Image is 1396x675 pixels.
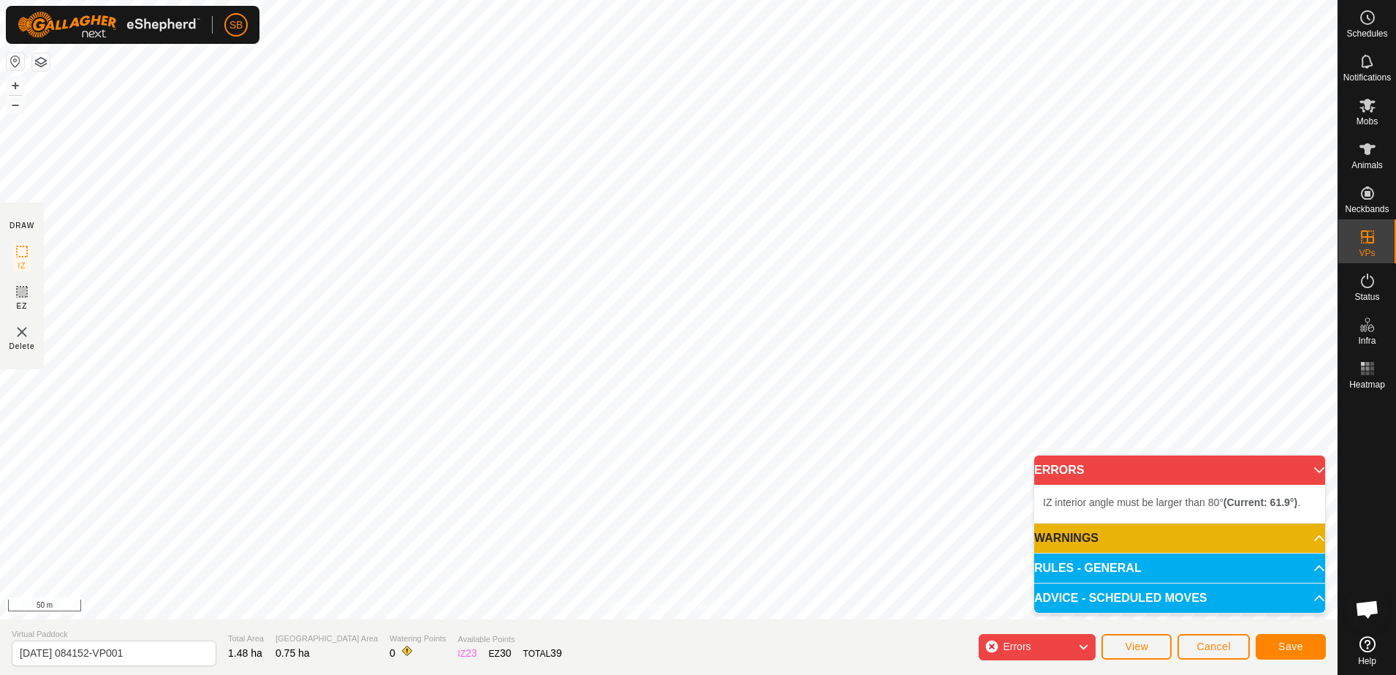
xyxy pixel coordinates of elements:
[1278,641,1303,652] span: Save
[13,323,31,341] img: VP
[1349,380,1385,389] span: Heatmap
[7,96,24,113] button: –
[390,647,395,659] span: 0
[1043,497,1300,508] span: IZ interior angle must be larger than 80° .
[17,301,28,312] span: EZ
[1125,641,1148,652] span: View
[683,600,727,614] a: Contact Us
[489,646,512,661] div: EZ
[10,341,35,352] span: Delete
[1034,485,1325,523] p-accordion-content: ERRORS
[1338,630,1396,671] a: Help
[458,646,477,661] div: IZ
[1354,293,1379,301] span: Status
[1256,634,1326,660] button: Save
[228,647,262,659] span: 1.48 ha
[10,220,34,231] div: DRAW
[18,12,200,38] img: Gallagher Logo
[18,260,26,271] span: IZ
[1034,464,1084,476] span: ERRORS
[1359,249,1375,257] span: VPs
[1034,456,1325,485] p-accordion-header: ERRORS
[1177,634,1250,660] button: Cancel
[466,647,477,659] span: 23
[500,647,512,659] span: 30
[276,647,310,659] span: 0.75 ha
[1003,641,1031,652] span: Errors
[1034,524,1325,553] p-accordion-header: WARNINGS
[1346,587,1389,631] div: Open chat
[228,633,264,645] span: Total Area
[1196,641,1231,652] span: Cancel
[1034,532,1099,544] span: WARNINGS
[1343,73,1391,82] span: Notifications
[32,53,50,71] button: Map Layers
[611,600,666,614] a: Privacy Policy
[1358,657,1376,665] span: Help
[1224,497,1297,508] b: (Current: 61.9°)
[276,633,378,645] span: [GEOGRAPHIC_DATA] Area
[1034,592,1207,604] span: ADVICE - SCHEDULED MOVES
[1345,205,1389,214] span: Neckbands
[7,53,24,70] button: Reset Map
[1101,634,1172,660] button: View
[1034,554,1325,583] p-accordion-header: RULES - GENERAL
[550,647,562,659] span: 39
[1346,29,1387,38] span: Schedules
[7,77,24,94] button: +
[229,18,243,33] span: SB
[1034,562,1142,574] span: RULES - GENERAL
[1357,117,1378,126] span: Mobs
[458,633,561,646] span: Available Points
[1358,336,1376,345] span: Infra
[1351,161,1383,170] span: Animals
[390,633,446,645] span: Watering Points
[1034,584,1325,613] p-accordion-header: ADVICE - SCHEDULED MOVES
[523,646,562,661] div: TOTAL
[12,628,216,641] span: Virtual Paddock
